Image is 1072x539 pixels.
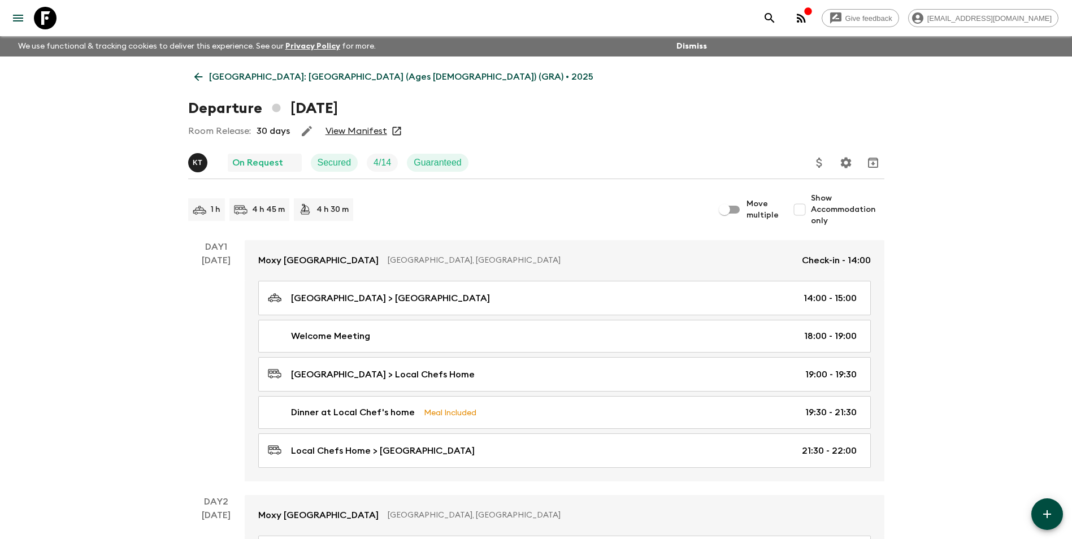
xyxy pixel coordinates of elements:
[258,433,871,468] a: Local Chefs Home > [GEOGRAPHIC_DATA]21:30 - 22:00
[804,329,857,343] p: 18:00 - 19:00
[414,156,462,169] p: Guaranteed
[188,97,338,120] h1: Departure [DATE]
[805,368,857,381] p: 19:00 - 19:30
[188,157,210,166] span: Kostantinos Tsaousis
[802,444,857,458] p: 21:30 - 22:00
[211,204,220,215] p: 1 h
[291,406,415,419] p: Dinner at Local Chef's home
[325,125,387,137] a: View Manifest
[674,38,710,54] button: Dismiss
[921,14,1058,23] span: [EMAIL_ADDRESS][DOMAIN_NAME]
[388,510,862,521] p: [GEOGRAPHIC_DATA], [GEOGRAPHIC_DATA]
[291,368,475,381] p: [GEOGRAPHIC_DATA] > Local Chefs Home
[258,396,871,429] a: Dinner at Local Chef's homeMeal Included19:30 - 21:30
[188,124,251,138] p: Room Release:
[252,204,285,215] p: 4 h 45 m
[316,204,349,215] p: 4 h 30 m
[258,281,871,315] a: [GEOGRAPHIC_DATA] > [GEOGRAPHIC_DATA]14:00 - 15:00
[188,240,245,254] p: Day 1
[311,154,358,172] div: Secured
[202,254,231,481] div: [DATE]
[188,66,600,88] a: [GEOGRAPHIC_DATA]: [GEOGRAPHIC_DATA] (Ages [DEMOGRAPHIC_DATA]) (GRA) • 2025
[424,406,476,419] p: Meal Included
[374,156,391,169] p: 4 / 14
[805,406,857,419] p: 19:30 - 21:30
[258,320,871,353] a: Welcome Meeting18:00 - 19:00
[835,151,857,174] button: Settings
[758,7,781,29] button: search adventures
[7,7,29,29] button: menu
[811,193,884,227] span: Show Accommodation only
[804,292,857,305] p: 14:00 - 15:00
[388,255,793,266] p: [GEOGRAPHIC_DATA], [GEOGRAPHIC_DATA]
[747,198,779,221] span: Move multiple
[862,151,884,174] button: Archive (Completed, Cancelled or Unsynced Departures only)
[808,151,831,174] button: Update Price, Early Bird Discount and Costs
[14,36,380,56] p: We use functional & tracking cookies to deliver this experience. See our for more.
[258,357,871,392] a: [GEOGRAPHIC_DATA] > Local Chefs Home19:00 - 19:30
[257,124,290,138] p: 30 days
[232,156,283,169] p: On Request
[291,292,490,305] p: [GEOGRAPHIC_DATA] > [GEOGRAPHIC_DATA]
[367,154,398,172] div: Trip Fill
[291,329,370,343] p: Welcome Meeting
[908,9,1058,27] div: [EMAIL_ADDRESS][DOMAIN_NAME]
[245,240,884,281] a: Moxy [GEOGRAPHIC_DATA][GEOGRAPHIC_DATA], [GEOGRAPHIC_DATA]Check-in - 14:00
[245,495,884,536] a: Moxy [GEOGRAPHIC_DATA][GEOGRAPHIC_DATA], [GEOGRAPHIC_DATA]
[193,158,202,167] p: K T
[188,495,245,508] p: Day 2
[291,444,475,458] p: Local Chefs Home > [GEOGRAPHIC_DATA]
[258,508,379,522] p: Moxy [GEOGRAPHIC_DATA]
[209,70,593,84] p: [GEOGRAPHIC_DATA]: [GEOGRAPHIC_DATA] (Ages [DEMOGRAPHIC_DATA]) (GRA) • 2025
[822,9,899,27] a: Give feedback
[318,156,351,169] p: Secured
[188,153,210,172] button: KT
[285,42,340,50] a: Privacy Policy
[839,14,899,23] span: Give feedback
[802,254,871,267] p: Check-in - 14:00
[258,254,379,267] p: Moxy [GEOGRAPHIC_DATA]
